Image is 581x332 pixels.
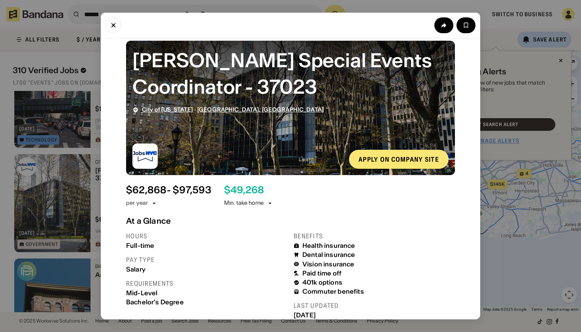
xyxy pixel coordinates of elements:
[302,260,355,268] div: Vision insurance
[126,298,287,306] div: Bachelor's Degree
[224,199,273,207] div: Min. take home
[126,242,287,249] div: Full-time
[302,270,341,277] div: Paid time off
[106,17,121,33] button: Close
[197,106,324,113] span: [GEOGRAPHIC_DATA], [GEOGRAPHIC_DATA]
[126,266,287,273] div: Salary
[126,289,287,297] div: Mid-Level
[132,47,449,100] div: Van Cortlandt Special Events Coordinator - 37023
[126,279,287,288] div: Requirements
[358,156,439,162] div: Apply on company site
[294,302,455,310] div: Last updated
[302,279,342,286] div: 401k options
[126,185,211,196] div: $ 62,868 - $97,593
[302,242,355,249] div: Health insurance
[302,288,364,295] div: Commuter benefits
[126,199,148,207] div: per year
[302,251,355,258] div: Dental insurance
[126,256,287,264] div: Pay type
[142,106,324,113] div: ·
[224,185,264,196] div: $ 49,268
[294,311,455,319] div: [DATE]
[126,232,287,240] div: Hours
[132,143,158,169] img: City of New York logo
[294,232,455,240] div: Benefits
[126,216,455,226] div: At a Glance
[142,106,193,113] span: City of [US_STATE]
